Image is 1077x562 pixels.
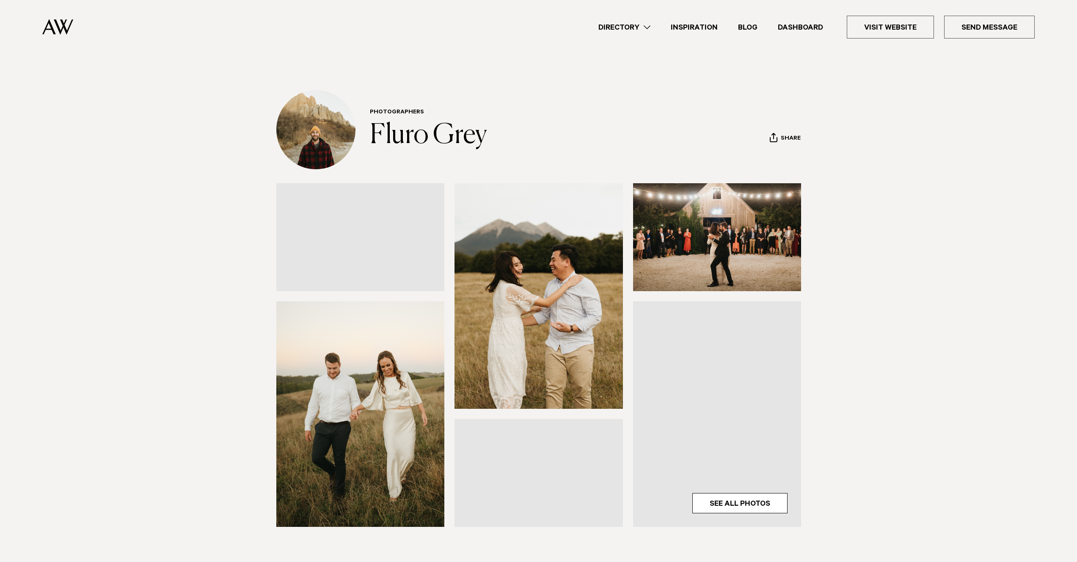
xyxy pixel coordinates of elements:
[728,22,768,33] a: Blog
[769,132,801,145] button: Share
[781,135,801,143] span: Share
[847,16,934,39] a: Visit Website
[661,22,728,33] a: Inspiration
[370,122,487,149] a: Fluro Grey
[944,16,1035,39] a: Send Message
[588,22,661,33] a: Directory
[276,90,355,169] img: Profile Avatar
[42,19,73,35] img: Auckland Weddings Logo
[692,493,788,513] a: See All Photos
[768,22,833,33] a: Dashboard
[370,109,424,116] a: Photographers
